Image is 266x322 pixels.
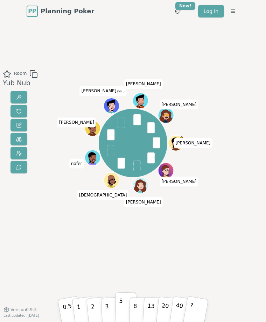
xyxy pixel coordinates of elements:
[14,70,27,78] span: Room
[175,2,195,10] div: New!
[41,6,94,16] span: Planning Poker
[27,6,94,17] a: PPPlanning Poker
[198,5,224,17] a: Log in
[10,105,27,117] button: Reset votes
[10,91,27,103] button: Reveal votes
[119,296,123,320] p: 5
[3,78,38,88] div: Yub Nub
[3,314,39,317] span: Last updated: [DATE]
[104,99,119,113] button: Click to change your avatar
[10,133,27,145] button: Watch only
[160,100,198,109] span: Click to change your name
[116,90,125,93] span: (you)
[28,7,36,15] span: PP
[80,86,126,96] span: Click to change your name
[124,197,163,207] span: Click to change your name
[77,190,128,200] span: Click to change your name
[3,307,37,313] button: Version0.9.3
[124,79,163,89] span: Click to change your name
[10,307,37,313] span: Version 0.9.3
[10,147,27,159] button: Change avatar
[174,138,212,148] span: Click to change your name
[10,161,27,173] button: Send feedback
[180,136,183,139] span: Jon is the host
[69,159,84,169] span: Click to change your name
[57,117,96,127] span: Click to change your name
[160,177,198,186] span: Click to change your name
[10,119,27,131] button: Change name
[171,5,184,17] button: New!
[3,70,11,78] button: Add as favourite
